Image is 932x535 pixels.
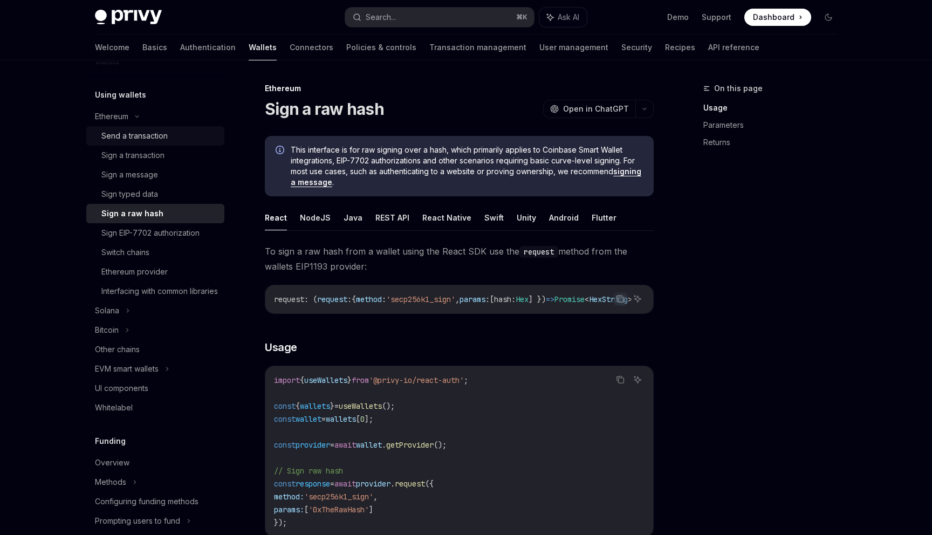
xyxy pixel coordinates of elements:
span: ({ [425,479,434,489]
span: } [347,375,352,385]
span: provider [296,440,330,450]
a: Sign typed data [86,184,224,204]
span: request [274,294,304,304]
span: Dashboard [753,12,794,23]
span: : [511,294,516,304]
span: ] [369,505,373,515]
a: API reference [708,35,759,60]
span: (); [434,440,447,450]
span: ⌘ K [516,13,527,22]
div: Sign a transaction [101,149,165,162]
a: Transaction management [429,35,526,60]
span: wallets [326,414,356,424]
span: const [274,440,296,450]
div: Interfacing with common libraries [101,285,218,298]
div: Ethereum [265,83,654,94]
a: Other chains [86,340,224,359]
button: React Native [422,205,471,230]
div: Sign a message [101,168,158,181]
span: const [274,414,296,424]
a: Configuring funding methods [86,492,224,511]
a: Policies & controls [346,35,416,60]
span: await [334,440,356,450]
span: ; [464,375,468,385]
button: Java [344,205,362,230]
div: Configuring funding methods [95,495,198,508]
button: Toggle dark mode [820,9,837,26]
span: => [546,294,554,304]
span: { [300,375,304,385]
span: = [334,401,339,411]
button: Copy the contents from the code block [613,373,627,387]
div: Other chains [95,343,140,356]
h5: Using wallets [95,88,146,101]
span: , [373,492,378,502]
span: getProvider [386,440,434,450]
a: Interfacing with common libraries [86,282,224,301]
span: const [274,479,296,489]
img: dark logo [95,10,162,25]
span: HexString [589,294,628,304]
div: UI components [95,382,148,395]
span: hash [494,294,511,304]
span: : [382,294,386,304]
span: wallet [356,440,382,450]
span: params [460,294,485,304]
a: Ethereum provider [86,262,224,282]
a: Connectors [290,35,333,60]
button: Copy the contents from the code block [613,292,627,306]
a: User management [539,35,608,60]
span: Ask AI [558,12,579,23]
span: . [382,440,386,450]
span: . [390,479,395,489]
div: Prompting users to fund [95,515,180,527]
span: = [330,440,334,450]
span: params: [274,505,304,515]
div: Solana [95,304,119,317]
span: method: [274,492,304,502]
span: This interface is for raw signing over a hash, which primarily applies to Coinbase Smart Wallet i... [291,145,643,188]
button: Search...⌘K [345,8,534,27]
a: UI components [86,379,224,398]
a: Switch chains [86,243,224,262]
div: Ethereum provider [101,265,168,278]
div: Sign a raw hash [101,207,163,220]
a: Security [621,35,652,60]
div: Switch chains [101,246,149,259]
a: Recipes [665,35,695,60]
a: Whitelabel [86,398,224,417]
button: Swift [484,205,504,230]
span: } [330,401,334,411]
h1: Sign a raw hash [265,99,384,119]
span: request [395,479,425,489]
span: provider [356,479,390,489]
a: Basics [142,35,167,60]
div: Overview [95,456,129,469]
a: Sign a message [86,165,224,184]
span: : ( [304,294,317,304]
code: request [519,246,558,258]
span: To sign a raw hash from a wallet using the React SDK use the method from the wallets EIP1193 prov... [265,244,654,274]
a: Sign EIP-7702 authorization [86,223,224,243]
button: Flutter [592,205,616,230]
div: Search... [366,11,396,24]
a: Authentication [180,35,236,60]
span: method [356,294,382,304]
a: Welcome [95,35,129,60]
span: await [334,479,356,489]
span: < [585,294,589,304]
span: // Sign raw hash [274,466,343,476]
span: }); [274,518,287,527]
span: : [347,294,352,304]
span: [ [304,505,309,515]
span: Promise [554,294,585,304]
button: Ask AI [631,292,645,306]
span: Open in ChatGPT [563,104,629,114]
a: Demo [667,12,689,23]
div: EVM smart wallets [95,362,159,375]
button: NodeJS [300,205,331,230]
div: Ethereum [95,110,128,123]
span: useWallets [304,375,347,385]
div: Whitelabel [95,401,133,414]
span: Usage [265,340,297,355]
